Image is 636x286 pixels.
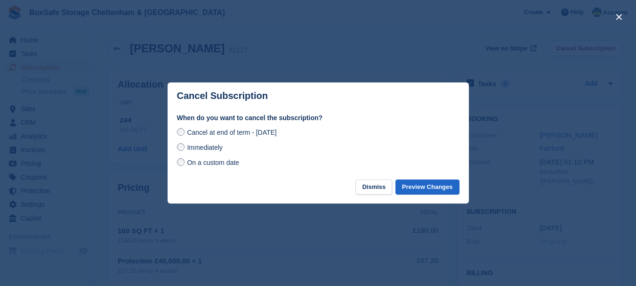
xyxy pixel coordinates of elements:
span: On a custom date [187,159,239,166]
input: Cancel at end of term - [DATE] [177,128,185,136]
button: Preview Changes [395,180,459,195]
input: On a custom date [177,158,185,166]
span: Cancel at end of term - [DATE] [187,129,276,136]
span: Immediately [187,144,222,151]
p: Cancel Subscription [177,90,268,101]
label: When do you want to cancel the subscription? [177,113,459,123]
input: Immediately [177,143,185,151]
button: close [612,9,627,25]
button: Dismiss [355,180,392,195]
